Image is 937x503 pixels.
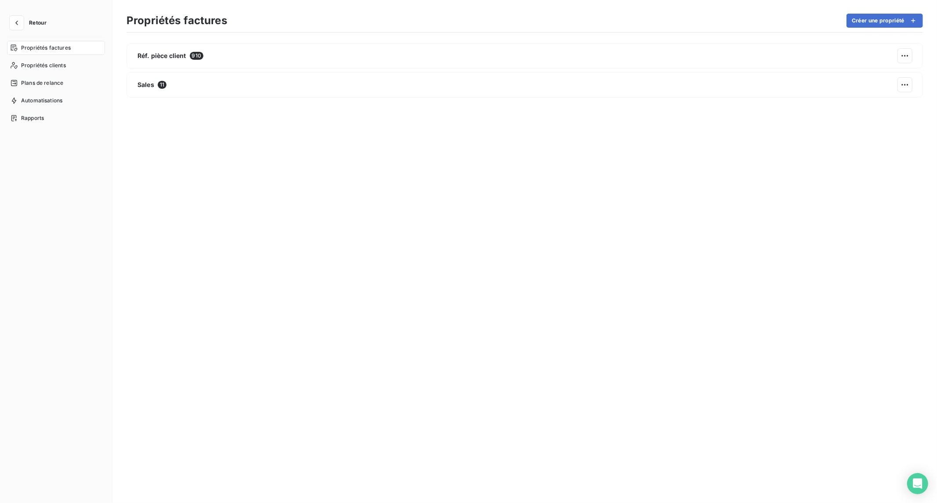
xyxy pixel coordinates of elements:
span: Propriétés clients [21,62,66,69]
a: Plans de relance [7,76,105,90]
div: Open Intercom Messenger [907,473,928,494]
a: Propriétés factures [7,41,105,55]
a: Propriétés clients [7,58,105,72]
button: Créer une propriété [847,14,923,28]
span: Réf. pièce client [137,51,186,60]
span: 11 [158,81,166,89]
button: Retour [7,16,54,30]
span: Plans de relance [21,79,63,87]
span: Sales [137,80,154,89]
a: Rapports [7,111,105,125]
h3: Propriétés factures [127,13,227,29]
span: Retour [29,20,47,25]
span: Propriétés factures [21,44,71,52]
a: Automatisations [7,94,105,108]
span: Automatisations [21,97,62,105]
span: Rapports [21,114,44,122]
span: 910 [190,52,203,60]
